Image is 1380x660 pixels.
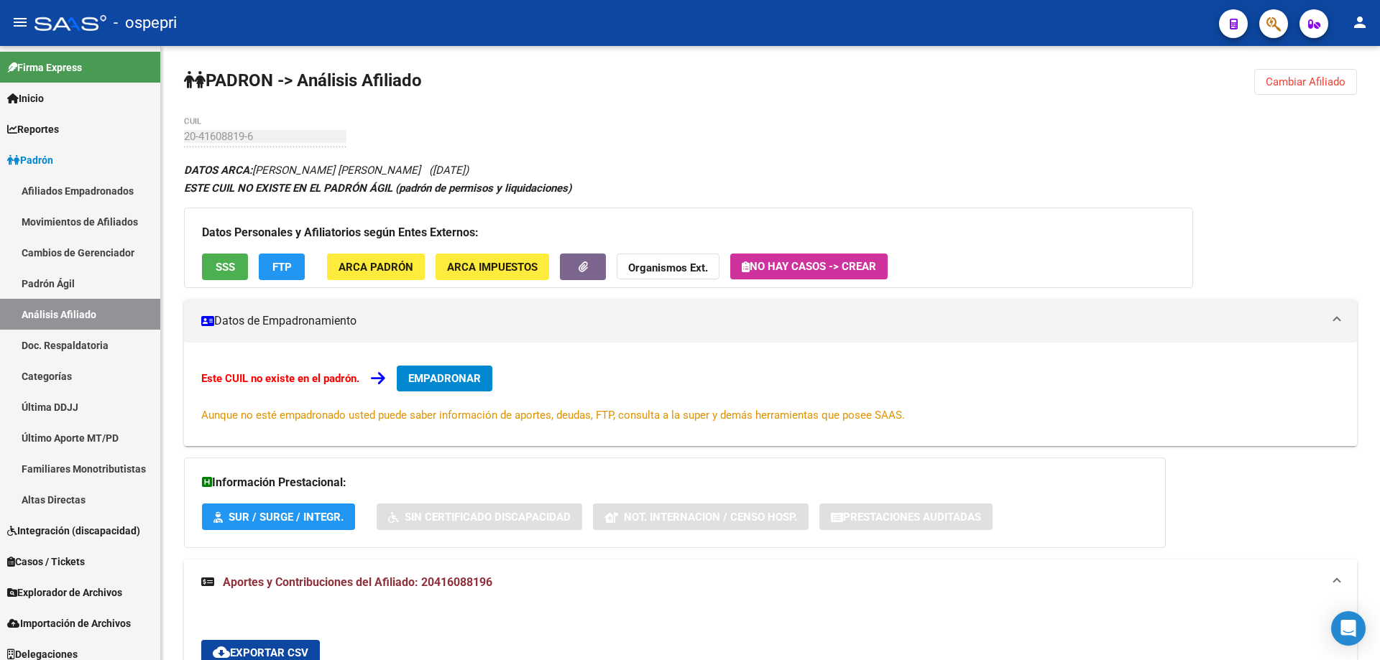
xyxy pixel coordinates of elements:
[202,503,355,530] button: SUR / SURGE / INTEGR.
[202,254,248,280] button: SSS
[184,559,1357,605] mat-expansion-panel-header: Aportes y Contribuciones del Afiliado: 20416088196
[216,261,235,274] span: SSS
[1351,14,1368,31] mat-icon: person
[339,261,413,274] span: ARCA Padrón
[202,473,1148,493] h3: Información Prestacional:
[7,615,131,631] span: Importación de Archivos
[408,372,481,385] span: EMPADRONAR
[223,575,492,589] span: Aportes y Contribuciones del Afiliado: 20416088196
[184,299,1357,343] mat-expansion-panel-header: Datos de Empadronamiento
[397,366,492,391] button: EMPADRONAR
[201,409,905,422] span: Aunque no esté empadronado usted puede saber información de aportes, deudas, FTP, consulta a la s...
[436,254,549,280] button: ARCA Impuestos
[405,511,571,524] span: Sin Certificado Discapacidad
[201,372,359,385] strong: Este CUIL no existe en el padrón.
[7,60,82,75] span: Firma Express
[7,90,44,106] span: Inicio
[184,164,252,177] strong: DATOS ARCA:
[742,260,876,273] span: No hay casos -> Crear
[213,646,308,659] span: Exportar CSV
[1254,69,1357,95] button: Cambiar Afiliado
[377,503,582,530] button: Sin Certificado Discapacidad
[327,254,425,280] button: ARCA Padrón
[730,254,888,279] button: No hay casos -> Crear
[259,254,305,280] button: FTP
[7,554,85,570] span: Casos / Tickets
[1266,75,1345,88] span: Cambiar Afiliado
[184,182,571,195] strong: ESTE CUIL NO EXISTE EN EL PADRÓN ÁGIL (padrón de permisos y liquidaciones)
[114,7,177,39] span: - ospepri
[593,503,809,530] button: Not. Internacion / Censo Hosp.
[819,503,993,530] button: Prestaciones Auditadas
[272,261,292,274] span: FTP
[202,223,1175,243] h3: Datos Personales y Afiliatorios según Entes Externos:
[843,511,981,524] span: Prestaciones Auditadas
[447,261,538,274] span: ARCA Impuestos
[7,585,122,600] span: Explorador de Archivos
[624,511,797,524] span: Not. Internacion / Censo Hosp.
[184,343,1357,446] div: Datos de Empadronamiento
[184,164,420,177] span: [PERSON_NAME] [PERSON_NAME]
[229,511,344,524] span: SUR / SURGE / INTEGR.
[617,254,719,280] button: Organismos Ext.
[7,152,53,168] span: Padrón
[628,261,708,274] strong: Organismos Ext.
[429,164,469,177] span: ([DATE])
[184,70,422,90] strong: PADRON -> Análisis Afiliado
[1331,611,1366,646] div: Open Intercom Messenger
[7,121,59,137] span: Reportes
[11,14,29,31] mat-icon: menu
[7,523,140,539] span: Integración (discapacidad)
[201,313,1322,329] mat-panel-title: Datos de Empadronamiento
